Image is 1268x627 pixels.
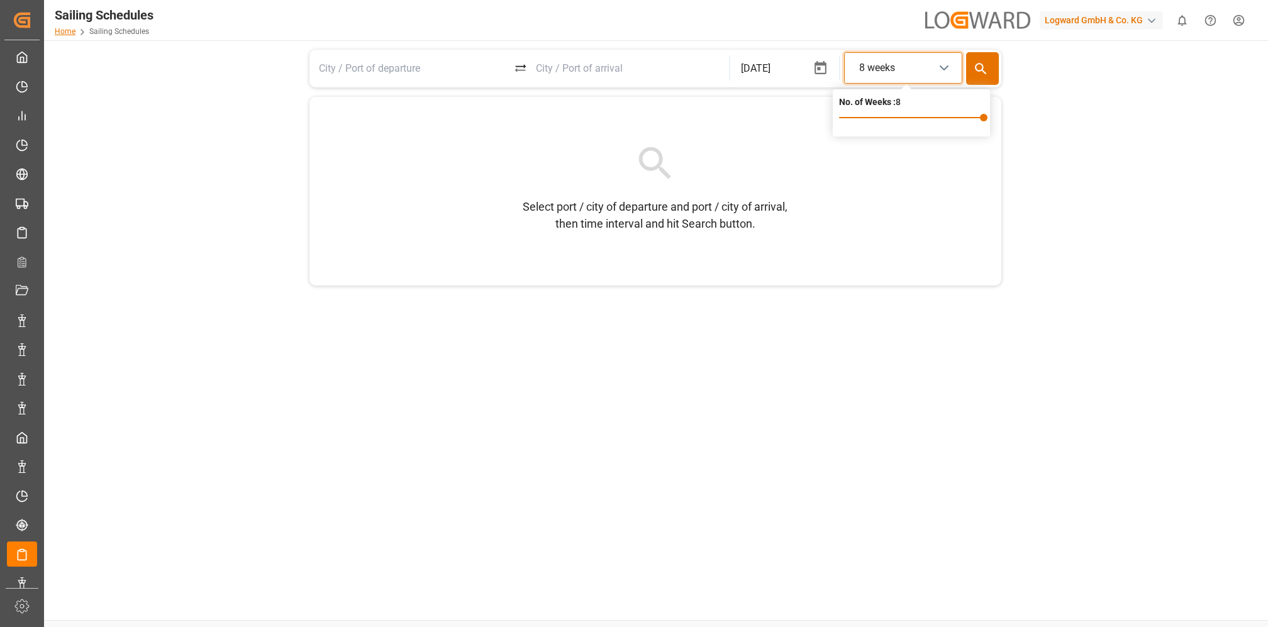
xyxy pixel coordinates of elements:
img: Logward_spacing_grey.png_1685354854.png [925,11,1031,28]
button: Help Center [1196,6,1225,35]
input: City / Port of arrival [528,52,726,84]
button: Logward GmbH & Co. KG [1040,8,1168,32]
div: Sailing Schedules [55,6,153,25]
div: 8 weeks [859,60,895,75]
button: show 0 new notifications [1168,6,1196,35]
span: 8 [896,97,901,107]
button: Search [966,52,999,85]
a: Home [55,27,75,36]
div: Logward GmbH & Co. KG [1040,11,1163,30]
p: Select port / city of departure and port / city of arrival, then time interval and hit Search but... [520,198,791,232]
input: City / Port of departure [312,52,510,84]
div: No. of Weeks : [839,96,984,109]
